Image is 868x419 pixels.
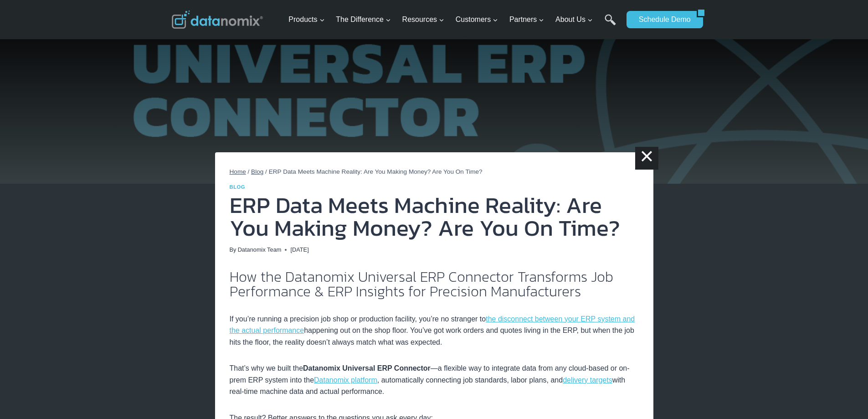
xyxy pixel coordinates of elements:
img: Datanomix [172,10,263,29]
p: That’s why we built the —a flexible way to integrate data from any cloud-based or on-prem ERP sys... [230,362,639,398]
nav: Breadcrumbs [230,167,639,177]
time: [DATE] [290,245,308,254]
span: / [248,168,250,175]
a: Datanomix platform [314,376,377,384]
span: Partners [509,14,544,26]
a: Home [230,168,246,175]
span: / [265,168,267,175]
span: By [230,245,236,254]
h2: How the Datanomix Universal ERP Connector Transforms Job Performance & ERP Insights for Precision... [230,269,639,299]
a: Search [605,14,616,35]
span: Resources [402,14,444,26]
a: Schedule Demo [627,11,697,28]
a: × [635,147,658,170]
p: If you’re running a precision job shop or production facility, you’re no stranger to happening ou... [230,313,639,348]
a: Blog [251,168,263,175]
span: Products [288,14,324,26]
a: Blog [230,184,246,190]
a: delivery targets [563,376,612,384]
h1: ERP Data Meets Machine Reality: Are You Making Money? Are You On Time? [230,194,639,239]
span: Customers [456,14,498,26]
span: About Us [555,14,593,26]
a: Datanomix Team [238,246,282,253]
span: ERP Data Meets Machine Reality: Are You Making Money? Are You On Time? [269,168,483,175]
span: The Difference [336,14,391,26]
strong: Datanomix Universal ERP Connector [303,364,431,372]
nav: Primary Navigation [285,5,622,35]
